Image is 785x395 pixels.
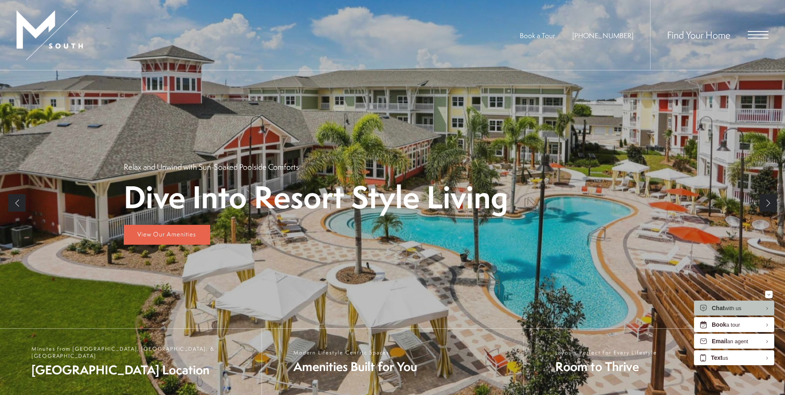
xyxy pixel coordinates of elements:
a: Find Your Home [667,28,730,41]
a: Next [759,194,777,212]
a: Call Us at 813-570-8014 [572,31,634,40]
button: Open Menu [748,31,768,39]
span: [PHONE_NUMBER] [572,31,634,40]
span: View Our Amenities [137,230,196,238]
span: Room to Thrive [555,358,657,375]
a: Layouts Perfect For Every Lifestyle [523,329,785,395]
span: Modern Lifestyle Centric Spaces [293,349,417,356]
span: Minutes from [GEOGRAPHIC_DATA], [GEOGRAPHIC_DATA], & [GEOGRAPHIC_DATA] [31,345,253,359]
span: Amenities Built for You [293,358,417,375]
span: [GEOGRAPHIC_DATA] Location [31,361,253,378]
a: Modern Lifestyle Centric Spaces [262,329,523,395]
p: Dive Into Resort Style Living [124,181,508,213]
img: MSouth [17,10,83,60]
span: Layouts Perfect For Every Lifestyle [555,349,657,356]
a: View Our Amenities [124,225,210,245]
a: Book a Tour [520,31,555,40]
p: Relax and Unwind with Sun-Soaked Poolside Comforts [124,161,299,172]
a: Previous [8,194,26,212]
